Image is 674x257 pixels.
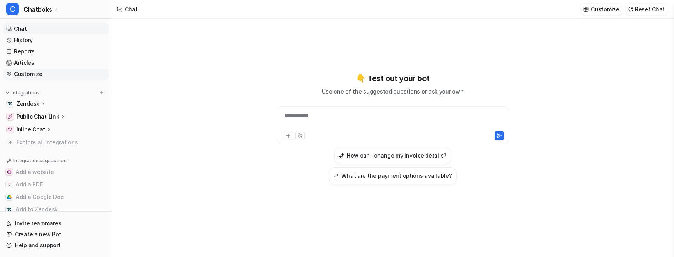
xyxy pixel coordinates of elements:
a: Help and support [3,240,109,251]
img: Add a website [7,170,12,174]
p: Zendesk [16,100,39,108]
a: Reports [3,46,109,57]
span: Explore all integrations [16,136,106,149]
p: Integrations [12,90,39,96]
img: reset [628,6,633,12]
img: explore all integrations [6,138,14,146]
a: Customize [3,69,109,80]
img: Zendesk [8,101,12,106]
img: customize [583,6,589,12]
p: Integration suggestions [13,157,67,164]
span: C [6,3,19,15]
img: Add a PDF [7,182,12,187]
img: expand menu [5,90,10,96]
a: Explore all integrations [3,137,109,148]
a: Articles [3,57,109,68]
span: Chatboks [23,4,52,15]
img: Public Chat Link [8,114,12,119]
img: menu_add.svg [99,90,105,96]
h3: What are the payment options available? [341,172,452,180]
button: Integrations [3,89,42,97]
p: Public Chat Link [16,113,59,121]
p: 👇 Test out your bot [356,73,429,84]
button: Customize [581,4,622,15]
a: Chat [3,23,109,34]
button: Add to ZendeskAdd to Zendesk [3,203,109,216]
img: Inline Chat [8,127,12,132]
button: Add a Google DocAdd a Google Doc [3,191,109,203]
a: History [3,35,109,46]
div: Chat [125,5,138,13]
button: How can I change my invoice details?How can I change my invoice details? [334,147,451,164]
p: Customize [591,5,619,13]
button: Reset Chat [626,4,668,15]
img: Add a Google Doc [7,195,12,199]
img: How can I change my invoice details? [339,152,344,158]
a: Invite teammates [3,218,109,229]
p: Use one of the suggested questions or ask your own [322,87,463,96]
button: Add a websiteAdd a website [3,166,109,178]
button: Add a PDFAdd a PDF [3,178,109,191]
button: What are the payment options available?What are the payment options available? [329,167,456,184]
img: Add to Zendesk [7,207,12,212]
a: Create a new Bot [3,229,109,240]
img: What are the payment options available? [333,173,339,179]
h3: How can I change my invoice details? [347,151,447,160]
p: Inline Chat [16,126,45,133]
